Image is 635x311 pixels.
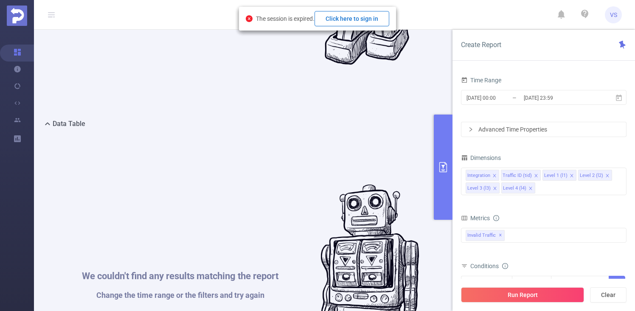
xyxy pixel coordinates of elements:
[467,183,491,194] div: Level 3 (l3)
[470,263,508,269] span: Conditions
[468,127,473,132] i: icon: right
[609,276,625,291] button: Add
[82,272,278,281] h1: We couldn't find any results matching the report
[461,41,501,49] span: Create Report
[461,215,490,221] span: Metrics
[503,183,526,194] div: Level 4 (l4)
[466,230,505,241] span: Invalid Traffic
[315,11,389,26] button: Click here to sign in
[501,182,535,193] li: Level 4 (l4)
[534,174,538,179] i: icon: close
[590,287,627,303] button: Clear
[580,170,603,181] div: Level 2 (l2)
[467,170,490,181] div: Integration
[503,170,532,181] div: Traffic ID (tid)
[501,170,541,181] li: Traffic ID (tid)
[493,215,499,221] i: icon: info-circle
[542,170,576,181] li: Level 1 (l1)
[461,287,584,303] button: Run Report
[492,174,497,179] i: icon: close
[466,182,500,193] li: Level 3 (l3)
[256,15,389,22] span: The session is expired.
[544,170,568,181] div: Level 1 (l1)
[246,15,253,22] i: icon: close-circle
[466,92,534,104] input: Start date
[461,122,626,137] div: icon: rightAdvanced Time Properties
[528,186,533,191] i: icon: close
[502,263,508,269] i: icon: info-circle
[461,77,501,84] span: Time Range
[517,276,543,290] div: Contains
[466,170,499,181] li: Integration
[610,6,617,23] span: VS
[493,186,497,191] i: icon: close
[570,174,574,179] i: icon: close
[523,92,592,104] input: End date
[578,170,612,181] li: Level 2 (l2)
[605,174,610,179] i: icon: close
[461,154,501,161] span: Dimensions
[82,291,278,299] h1: Change the time range or the filters and try again
[7,6,27,26] img: Protected Media
[466,276,497,290] div: Integration
[499,230,502,241] span: ✕
[53,119,85,129] h2: Data Table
